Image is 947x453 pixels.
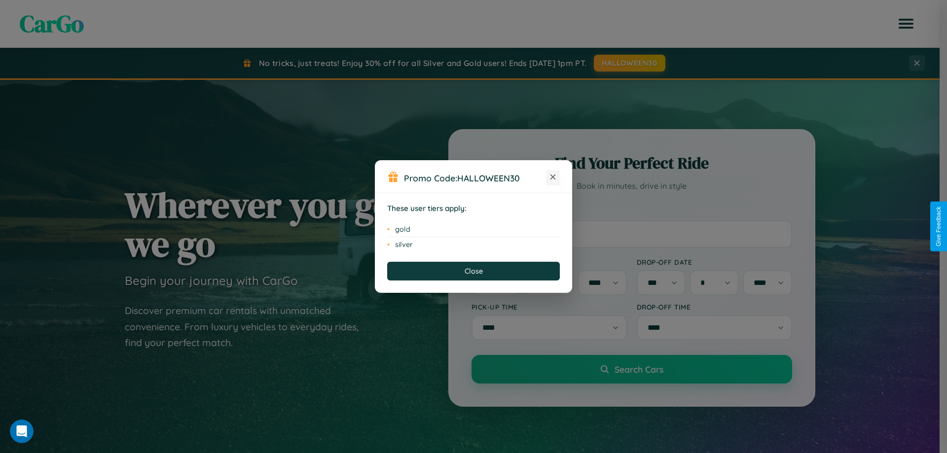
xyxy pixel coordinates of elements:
[10,419,34,443] iframe: Intercom live chat
[935,207,942,246] div: Give Feedback
[457,173,520,183] b: HALLOWEEN30
[387,237,560,252] li: silver
[387,204,467,213] strong: These user tiers apply:
[387,262,560,280] button: Close
[404,173,546,183] h3: Promo Code:
[387,222,560,237] li: gold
